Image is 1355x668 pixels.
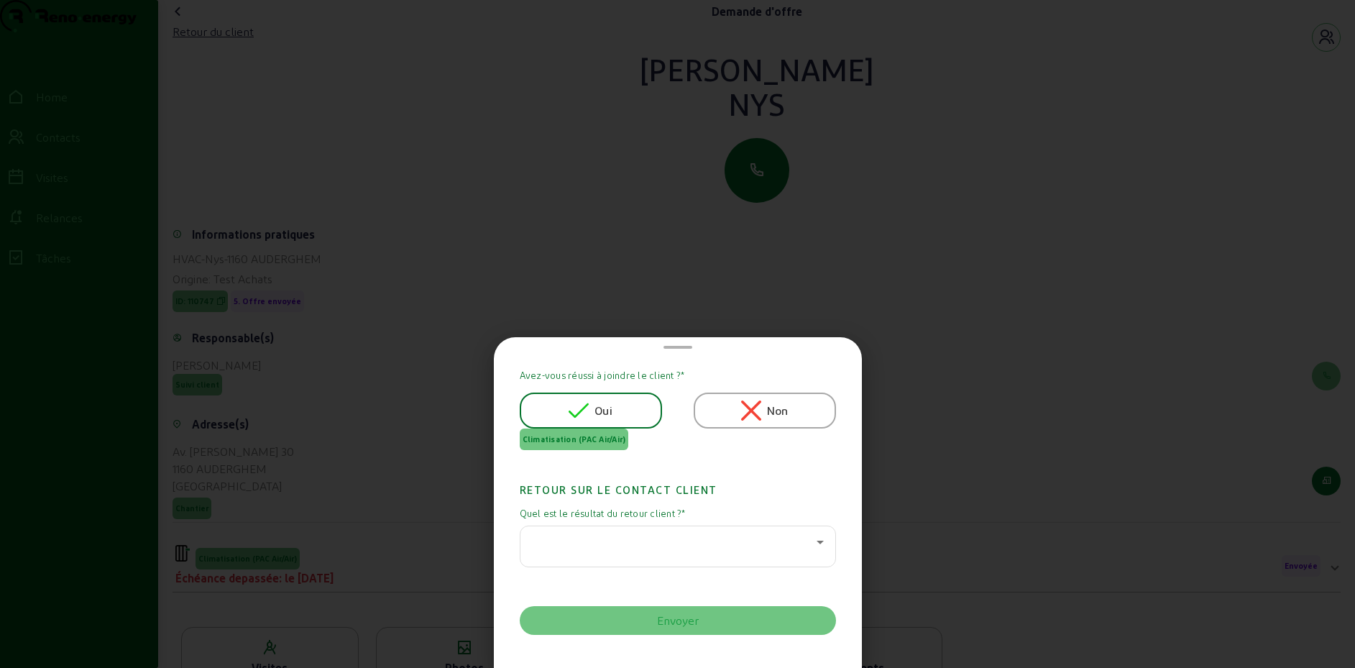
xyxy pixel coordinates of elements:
[520,369,836,382] mat-label: Avez-vous réussi à joindre le client ?
[594,402,612,419] span: Oui
[520,507,836,520] mat-label: Quel est le résultat du retour client ?
[767,402,789,419] span: Non
[523,434,626,444] span: Climatisation (PAC Air/Air)
[657,612,699,629] div: Envoyer
[520,459,836,498] h2: Retour sur le contact client
[520,606,836,635] button: Envoyer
